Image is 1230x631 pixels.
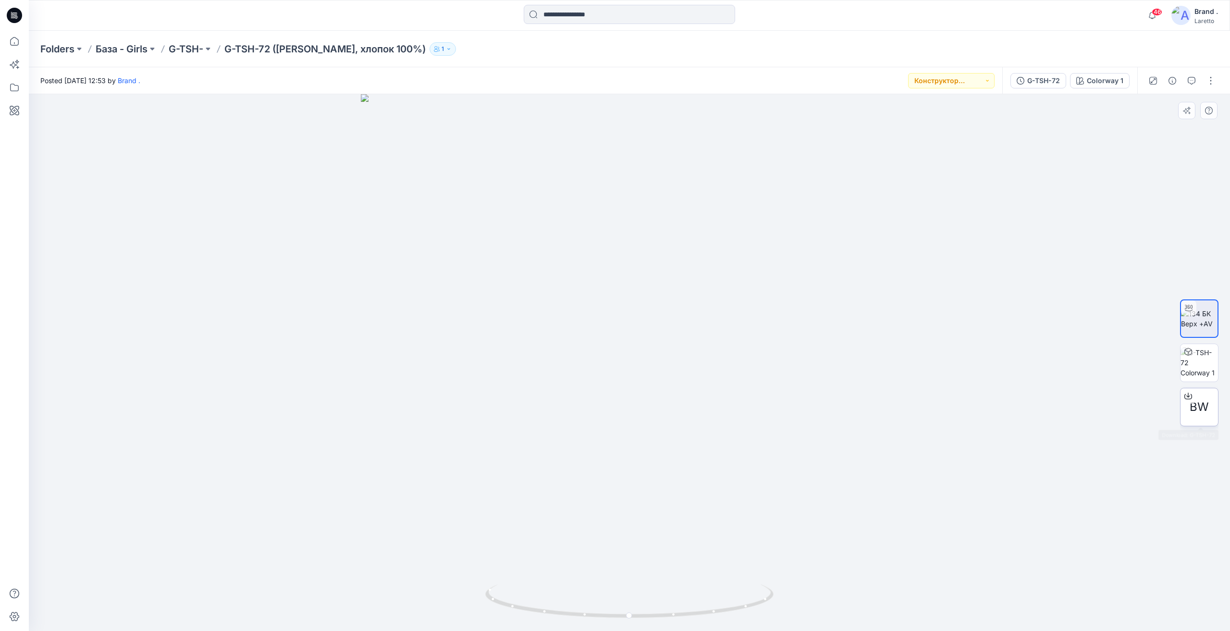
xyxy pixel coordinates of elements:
[442,44,444,54] p: 1
[224,42,426,56] p: G-TSH-72 ([PERSON_NAME], хлопок 100%)
[1165,73,1180,88] button: Details
[1194,17,1218,25] div: Laretto
[1087,75,1123,86] div: Colorway 1
[40,42,74,56] a: Folders
[118,76,140,85] a: Brand .
[1070,73,1130,88] button: Colorway 1
[430,42,456,56] button: 1
[1171,6,1191,25] img: avatar
[1194,6,1218,17] div: Brand .
[96,42,148,56] a: База - Girls
[169,42,203,56] a: G-TSH-
[1181,309,1218,329] img: 134 БК Верх +AV
[40,75,140,86] span: Posted [DATE] 12:53 by
[1152,8,1162,16] span: 46
[1181,347,1218,378] img: G-TSH-72 Colorway 1
[1027,75,1060,86] div: G-TSH-72
[1010,73,1066,88] button: G-TSH-72
[1190,398,1209,416] span: BW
